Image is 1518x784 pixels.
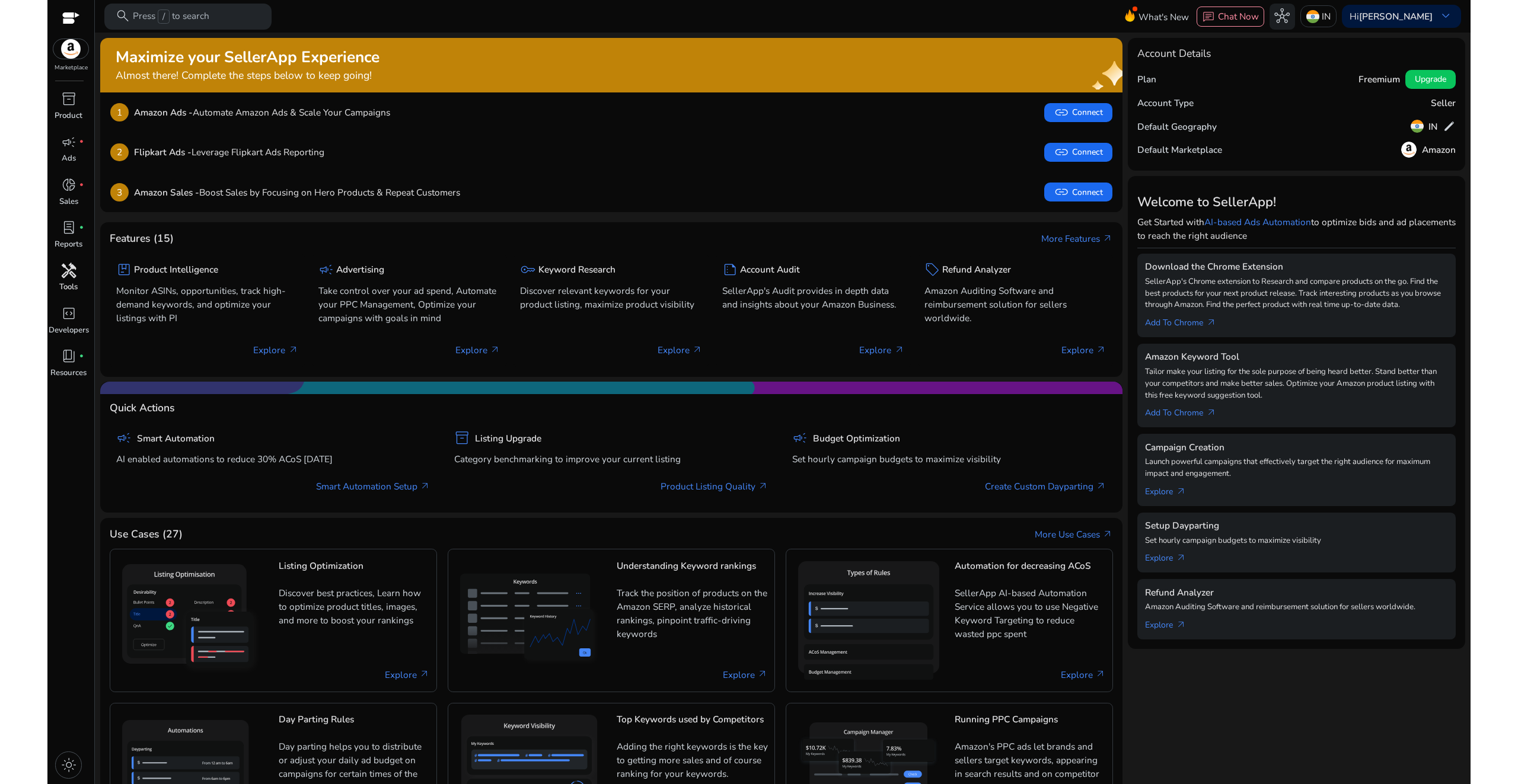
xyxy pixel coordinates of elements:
[1054,145,1069,160] span: link
[1411,120,1424,133] img: in.svg
[133,9,209,24] p: Press to search
[79,139,84,145] span: fiber_manual_record
[134,106,193,119] b: Amazon Ads -
[1176,620,1187,631] span: arrow_outward
[1145,546,1197,565] a: Explorearrow_outward
[1137,194,1456,210] h3: Welcome to SellerApp!
[318,262,334,277] span: campaign
[47,346,90,389] a: book_4fiber_manual_recordResources
[792,430,808,446] span: campaign
[61,91,76,107] span: inventory_2
[59,281,78,293] p: Tools
[1145,351,1448,362] h5: Amazon Keyword Tool
[617,561,768,581] h5: Understanding Keyword rankings
[1405,70,1456,89] button: Upgrade
[1176,487,1187,497] span: arrow_outward
[116,48,379,67] h2: Maximize your SellerApp Experience
[288,345,299,356] span: arrow_outward
[1145,613,1197,632] a: Explorearrow_outward
[158,9,169,24] span: /
[55,110,82,122] p: Product
[1197,7,1264,27] button: chatChat Now
[134,186,199,199] b: Amazon Sales -
[134,145,324,159] p: Leverage Flipkart Ads Reporting
[1443,120,1456,133] span: edit
[110,183,129,201] p: 3
[79,354,84,359] span: fiber_manual_record
[1138,7,1189,27] span: What's New
[420,481,430,492] span: arrow_outward
[1044,143,1112,162] button: linkConnect
[1137,74,1156,85] h5: Plan
[1145,401,1227,420] a: Add To Chrome
[318,284,501,325] p: Take control over your ad spend, Automate your PPC Management, Optimize your campaigns with goals...
[1359,10,1433,23] b: [PERSON_NAME]
[53,39,89,59] img: amazon.svg
[1350,12,1433,21] p: Hi
[520,262,535,277] span: key
[1206,408,1217,418] span: arrow_outward
[116,452,430,466] p: AI enabled automations to reduce 30% ACoS [DATE]
[134,264,218,275] h5: Product Intelligence
[110,528,183,540] h4: Use Cases (27)
[1204,216,1311,228] a: AI-based Ads Automation
[279,561,430,581] h5: Listing Optimization
[49,325,89,337] p: Developers
[47,132,90,174] a: campaignfiber_manual_recordAds
[1145,366,1448,401] p: Tailor make your listing for the sole purpose of being heard better. Stand better than your compe...
[455,343,500,357] p: Explore
[59,196,78,208] p: Sales
[1102,233,1113,244] span: arrow_outward
[1270,4,1296,30] button: hub
[1431,98,1456,108] h5: Seller
[955,714,1106,735] h5: Running PPC Campaigns
[110,143,129,162] p: 2
[1096,481,1106,492] span: arrow_outward
[115,8,130,24] span: search
[1358,74,1400,85] h5: Freemium
[692,345,703,356] span: arrow_outward
[279,586,430,636] p: Discover best practices, Learn how to optimize product titles, images, and more to boost your ran...
[520,284,703,311] p: Discover relevant keywords for your product listing, maximize product visibility
[1322,6,1331,27] p: IN
[1095,669,1106,680] span: arrow_outward
[658,343,703,357] p: Explore
[617,714,768,735] h5: Top Keywords used by Competitors
[1054,105,1102,120] span: Connect
[50,367,87,379] p: Resources
[1137,98,1194,108] h5: Account Type
[1054,184,1069,200] span: link
[1096,345,1106,356] span: arrow_outward
[47,260,90,303] a: handymanTools
[1145,456,1448,480] p: Launch powerful campaigns that effectively target the right audience for maximum impact and engag...
[1035,527,1113,541] a: More Use Casesarrow_outward
[1438,8,1453,24] span: keyboard_arrow_down
[1137,145,1222,155] h5: Default Marketplace
[924,262,940,277] span: sell
[792,452,1106,466] p: Set hourly campaign budgets to maximize visibility
[116,430,132,446] span: campaign
[55,63,88,72] p: Marketplace
[1054,184,1102,200] span: Connect
[1145,276,1448,311] p: SellerApp's Chrome extension to Research and compare products on the go. Find the best products f...
[61,263,76,279] span: handyman
[955,561,1106,581] h5: Automation for decreasing ACoS
[61,135,76,150] span: campaign
[134,185,460,199] p: Boost Sales by Focusing on Hero Products & Repeat Customers
[253,343,298,357] p: Explore
[722,284,905,311] p: SellerApp's Audit provides in depth data and insights about your Amazon Business.
[55,239,82,251] p: Reports
[1061,343,1106,357] p: Explore
[47,217,90,260] a: lab_profilefiber_manual_recordReports
[110,103,129,121] p: 1
[134,146,192,158] b: Flipkart Ads -
[454,430,470,446] span: inventory_2
[1145,442,1448,453] h5: Campaign Creation
[79,225,84,231] span: fiber_manual_record
[859,343,904,357] p: Explore
[62,153,76,165] p: Ads
[1061,668,1106,681] a: Explore
[1202,11,1215,24] span: chat
[47,175,90,217] a: donut_smallfiber_manual_recordSales
[316,479,430,493] a: Smart Automation Setup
